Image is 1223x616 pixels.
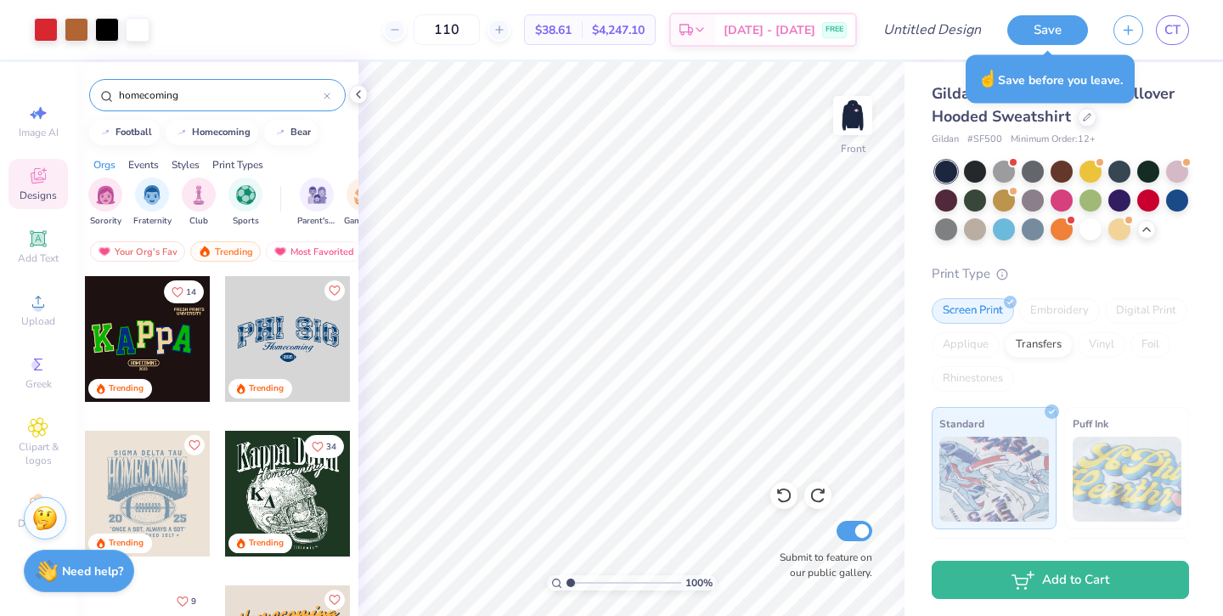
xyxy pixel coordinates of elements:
div: Print Type [932,264,1189,284]
div: bear [290,127,311,137]
span: Sports [233,215,259,228]
button: filter button [297,178,336,228]
span: FREE [826,24,843,36]
div: Rhinestones [932,366,1014,392]
button: filter button [182,178,216,228]
div: homecoming [192,127,251,137]
button: Like [304,435,344,458]
strong: Need help? [62,563,123,579]
div: Front [841,141,865,156]
div: Trending [190,241,261,262]
span: # SF500 [967,133,1002,147]
div: Digital Print [1105,298,1187,324]
div: Styles [172,157,200,172]
span: 100 % [685,575,713,591]
img: trend_line.gif [273,127,287,138]
input: Untitled Design [870,13,995,47]
div: Most Favorited [266,241,362,262]
div: Foil [1130,332,1170,358]
div: football [116,127,152,137]
button: bear [264,120,318,145]
span: Puff Ink [1073,415,1108,432]
span: Gildan Softstyle® Fleece Pullover Hooded Sweatshirt [932,83,1175,127]
div: filter for Parent's Weekend [297,178,336,228]
img: most_fav.gif [98,246,111,257]
span: Image AI [19,126,59,139]
span: 34 [326,443,336,451]
span: Upload [21,314,55,328]
span: Game Day [344,215,383,228]
span: Club [189,215,208,228]
span: Greek [25,377,52,391]
button: Like [184,435,205,455]
button: Add to Cart [932,561,1189,599]
img: Sorority Image [96,185,116,205]
span: 9 [191,597,196,606]
div: Your Org's Fav [90,241,185,262]
button: homecoming [166,120,258,145]
div: Orgs [93,157,116,172]
button: filter button [344,178,383,228]
span: Designs [20,189,57,202]
div: Trending [109,537,144,550]
button: Like [324,590,345,610]
span: ☝️ [978,68,998,90]
button: football [89,120,160,145]
button: Like [324,280,345,301]
input: – – [414,14,480,45]
div: filter for Fraternity [133,178,172,228]
span: Parent's Weekend [297,215,336,228]
div: filter for Club [182,178,216,228]
span: Gildan [932,133,959,147]
img: Game Day Image [354,185,374,205]
img: Club Image [189,185,208,205]
span: 14 [186,288,196,297]
img: most_fav.gif [273,246,287,257]
div: Vinyl [1078,332,1125,358]
span: Decorate [18,517,59,530]
img: Front [836,99,870,133]
div: Transfers [1005,332,1073,358]
div: filter for Sorority [88,178,122,228]
img: Standard [939,437,1049,522]
span: Standard [939,415,984,432]
button: filter button [133,178,172,228]
div: filter for Game Day [344,178,383,228]
img: Puff Ink [1073,437,1182,522]
img: trend_line.gif [175,127,189,138]
div: Trending [249,537,284,550]
a: CT [1156,15,1189,45]
span: Sorority [90,215,121,228]
img: trending.gif [198,246,211,257]
label: Submit to feature on our public gallery. [770,550,872,580]
div: Trending [249,382,284,395]
span: [DATE] - [DATE] [724,21,815,39]
input: Try "Alpha" [117,87,324,104]
div: Print Types [212,157,263,172]
img: trend_line.gif [99,127,112,138]
span: CT [1164,20,1181,40]
button: Save [1007,15,1088,45]
div: Save before you leave. [966,55,1135,104]
div: Events [128,157,159,172]
span: Add Text [18,251,59,265]
div: Screen Print [932,298,1014,324]
span: Minimum Order: 12 + [1011,133,1096,147]
img: Sports Image [236,185,256,205]
button: filter button [88,178,122,228]
span: Fraternity [133,215,172,228]
div: Embroidery [1019,298,1100,324]
span: $4,247.10 [592,21,645,39]
span: Clipart & logos [8,440,68,467]
button: filter button [228,178,262,228]
div: filter for Sports [228,178,262,228]
div: Applique [932,332,1000,358]
button: Like [164,280,204,303]
button: Like [169,590,204,613]
img: Parent's Weekend Image [307,185,327,205]
span: $38.61 [535,21,572,39]
img: Fraternity Image [143,185,161,205]
div: Trending [109,382,144,395]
